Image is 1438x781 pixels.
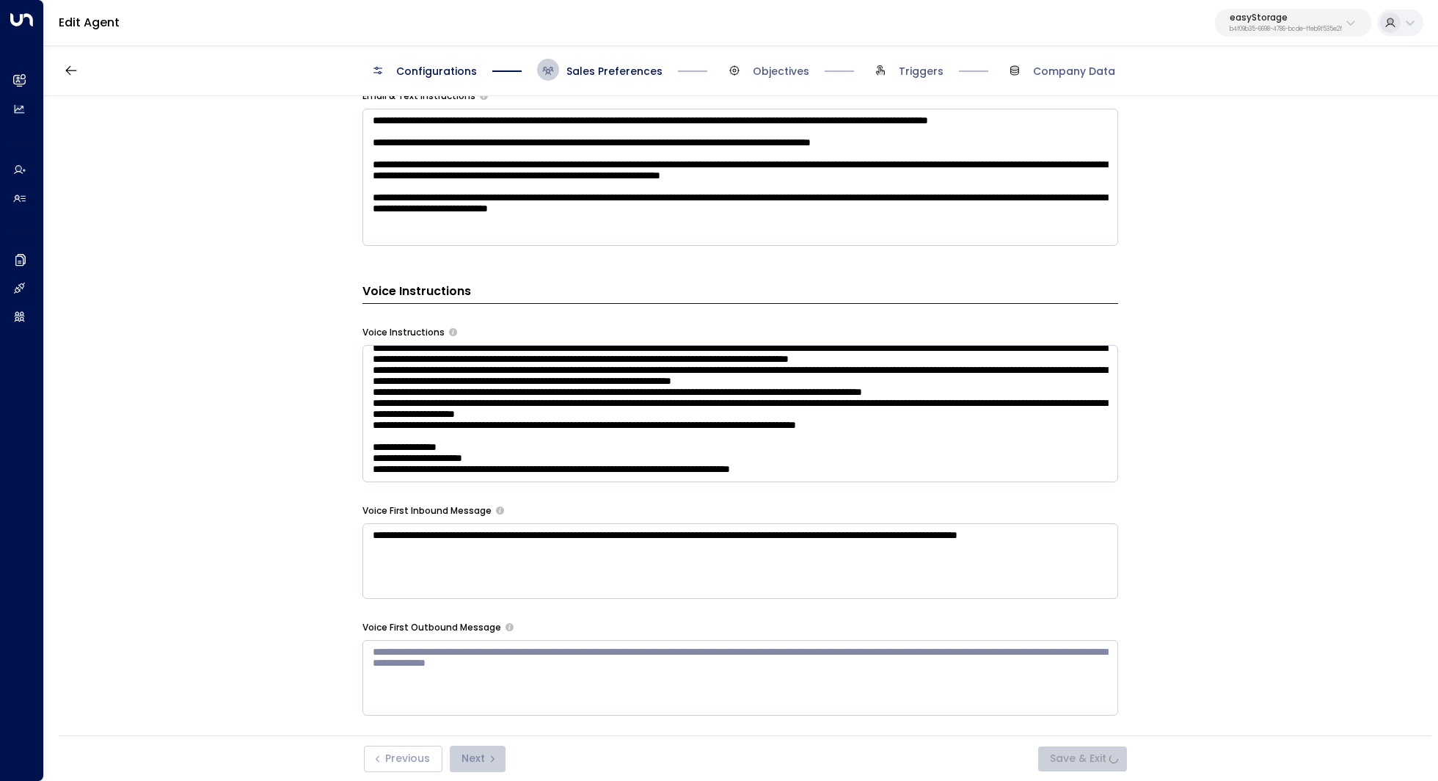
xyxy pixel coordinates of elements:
button: Provide any specific instructions you want the agent to follow only when responding to leads via ... [480,92,488,100]
label: Voice First Inbound Message [362,504,492,517]
button: Provide specific instructions for phone conversations, such as tone, pacing, information to empha... [449,328,457,336]
a: Edit Agent [59,14,120,31]
button: easyStorageb4f09b35-6698-4786-bcde-ffeb9f535e2f [1215,9,1371,37]
button: The opening message when making outbound calls. Use placeholders: [Lead Name], [Copilot Name], [C... [506,623,514,631]
button: The opening message when answering incoming calls. Use placeholders: [Lead Name], [Copilot Name],... [496,506,504,515]
p: easyStorage [1230,13,1342,22]
label: Voice Instructions [362,326,445,339]
h3: Voice Instructions [362,283,1118,304]
span: Company Data [1033,64,1115,79]
span: Sales Preferences [566,64,663,79]
p: b4f09b35-6698-4786-bcde-ffeb9f535e2f [1230,26,1342,32]
label: Voice First Outbound Message [362,621,501,634]
span: Objectives [753,64,809,79]
span: Triggers [899,64,944,79]
span: Configurations [396,64,477,79]
label: Email & Text Instructions [362,90,475,103]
